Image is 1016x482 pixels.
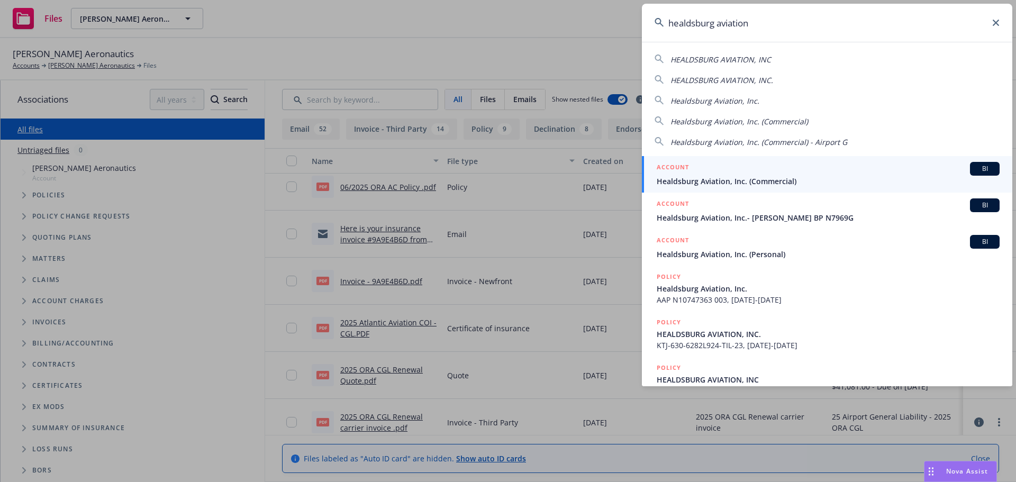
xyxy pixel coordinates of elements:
[642,193,1012,229] a: ACCOUNTBIHealdsburg Aviation, Inc.- [PERSON_NAME] BP N7969G
[657,294,1000,305] span: AAP N10747363 003, [DATE]-[DATE]
[642,229,1012,266] a: ACCOUNTBIHealdsburg Aviation, Inc. (Personal)
[946,467,988,476] span: Nova Assist
[657,235,689,248] h5: ACCOUNT
[657,362,681,373] h5: POLICY
[670,116,808,126] span: Healdsburg Aviation, Inc. (Commercial)
[670,54,771,65] span: HEALDSBURG AVIATION, INC
[657,212,1000,223] span: Healdsburg Aviation, Inc.- [PERSON_NAME] BP N7969G
[670,75,773,85] span: HEALDSBURG AVIATION, INC.
[642,311,1012,357] a: POLICYHEALDSBURG AVIATION, INC.KTJ-630-6282L924-TIL-23, [DATE]-[DATE]
[974,201,995,210] span: BI
[642,266,1012,311] a: POLICYHealdsburg Aviation, Inc.AAP N10747363 003, [DATE]-[DATE]
[657,249,1000,260] span: Healdsburg Aviation, Inc. (Personal)
[657,317,681,328] h5: POLICY
[657,374,1000,385] span: HEALDSBURG AVIATION, INC
[657,283,1000,294] span: Healdsburg Aviation, Inc.
[657,176,1000,187] span: Healdsburg Aviation, Inc. (Commercial)
[974,237,995,247] span: BI
[670,137,847,147] span: Healdsburg Aviation, Inc. (Commercial) - Airport G
[670,96,759,106] span: Healdsburg Aviation, Inc.
[642,4,1012,42] input: Search...
[974,164,995,174] span: BI
[657,385,1000,396] span: 0CAV03787211, [DATE]-[DATE]
[924,461,938,481] div: Drag to move
[657,340,1000,351] span: KTJ-630-6282L924-TIL-23, [DATE]-[DATE]
[657,329,1000,340] span: HEALDSBURG AVIATION, INC.
[642,357,1012,402] a: POLICYHEALDSBURG AVIATION, INC0CAV03787211, [DATE]-[DATE]
[657,162,689,175] h5: ACCOUNT
[657,198,689,211] h5: ACCOUNT
[642,156,1012,193] a: ACCOUNTBIHealdsburg Aviation, Inc. (Commercial)
[924,461,997,482] button: Nova Assist
[657,271,681,282] h5: POLICY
